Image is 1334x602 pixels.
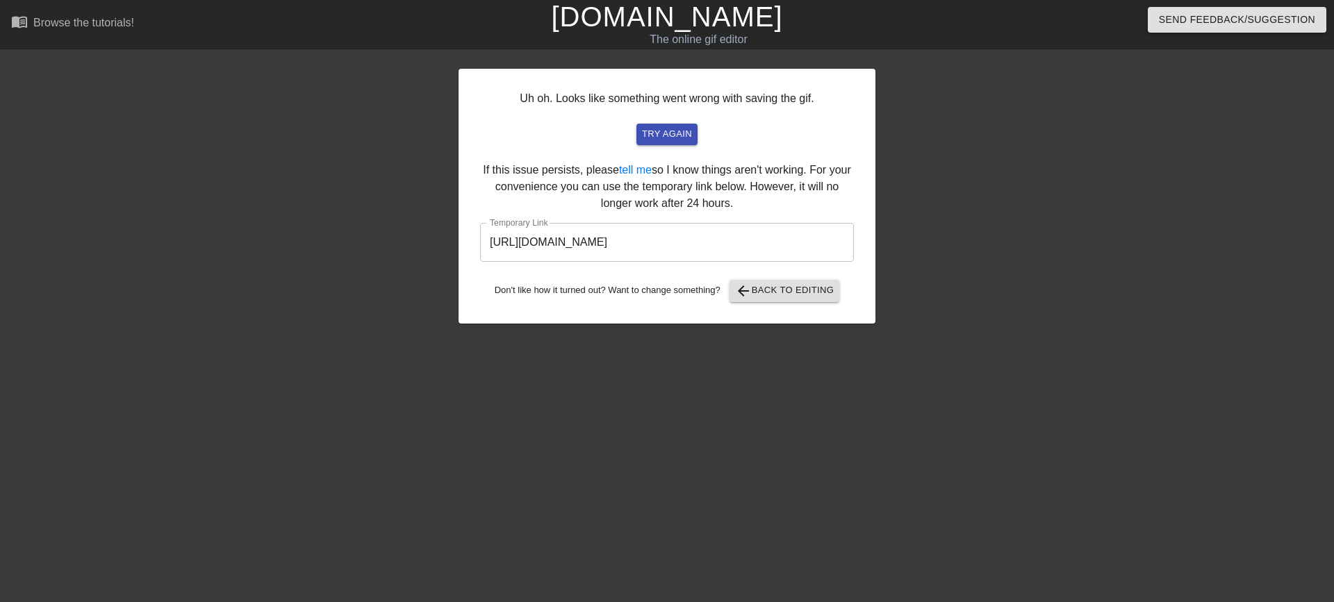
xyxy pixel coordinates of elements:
[1159,11,1315,28] span: Send Feedback/Suggestion
[735,283,834,299] span: Back to Editing
[452,31,946,48] div: The online gif editor
[11,13,134,35] a: Browse the tutorials!
[730,280,840,302] button: Back to Editing
[551,1,782,32] a: [DOMAIN_NAME]
[735,283,752,299] span: arrow_back
[480,223,854,262] input: bare
[619,164,652,176] a: tell me
[642,126,692,142] span: try again
[1148,7,1326,33] button: Send Feedback/Suggestion
[33,17,134,28] div: Browse the tutorials!
[459,69,875,324] div: Uh oh. Looks like something went wrong with saving the gif. If this issue persists, please so I k...
[480,280,854,302] div: Don't like how it turned out? Want to change something?
[636,124,698,145] button: try again
[11,13,28,30] span: menu_book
